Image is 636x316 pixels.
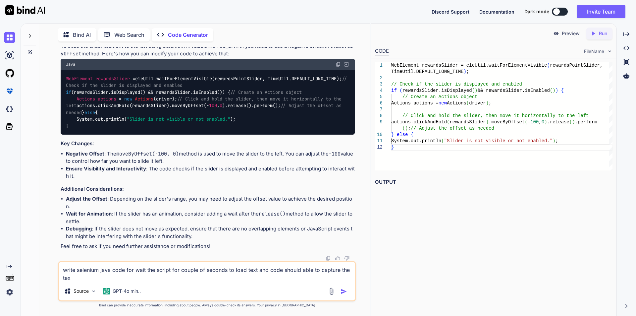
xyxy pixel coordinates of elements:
img: copy [326,256,331,261]
span: ( [550,88,553,93]
span: ( [402,126,405,131]
code: release() [259,211,286,217]
div: 11 [375,138,383,144]
code: -100 [329,151,341,157]
button: Discord Support [432,8,469,15]
img: darkCloudIdeIcon [4,103,15,115]
li: : If the slider does not move as expected, ensure that there are no overlapping elements or JavaS... [66,225,355,240]
strong: Debugging [66,225,92,232]
span: TimeUtil.DEFAULT_LONG_TIME [391,69,463,74]
span: rewardsPointSlider, [550,63,603,68]
strong: Negative Offset [66,151,104,157]
span: .perform [575,119,597,125]
p: Code Generator [168,31,208,39]
span: // Create an Actions object [230,89,302,95]
span: ( [447,119,450,125]
img: chat [4,32,15,43]
span: ) [405,126,408,131]
span: driver [469,100,486,106]
button: Invite Team [577,5,625,18]
span: Actions actions = [391,100,439,106]
span: ; [555,138,558,144]
img: Bind AI [5,5,45,15]
code: eleUtil.waitForElementVisible(rewardsPointSlider, TimeUtil.DEFAULT_LONG_TIME); (rewardsSlider.isD... [66,75,350,129]
span: // Check if the slider is displayed and enabled [391,82,522,87]
span: Documentation [479,9,514,15]
span: ( [466,100,469,106]
span: ) [553,138,555,144]
span: new [438,100,447,106]
span: rewardsSlider [95,76,130,82]
img: copy [336,62,341,67]
div: 5 [375,94,383,100]
span: = [119,96,122,102]
div: 1 [375,62,383,69]
span: tally to the left [541,113,589,118]
p: Preview [562,30,580,37]
p: Feel free to ask if you need further assistance or modifications! [61,243,355,250]
span: WebElement [66,76,93,82]
span: Dark mode [524,8,549,15]
span: ) [486,100,488,106]
span: "Slider is not visible or not enabled." [444,138,553,144]
span: WebElement rewardsSlider = eleUtil.waitForElementV [391,63,530,68]
h2: OUTPUT [371,174,616,190]
img: Pick Models [91,288,96,294]
img: settings [4,286,15,298]
span: ) [555,88,558,93]
div: CODE [375,47,389,55]
h3: Key Changes: [61,140,355,148]
img: icon [341,288,347,295]
span: ( [525,119,527,125]
span: 100 [209,103,217,109]
span: if [391,88,397,93]
span: } [391,145,394,150]
img: GPT-4o mini [103,288,110,294]
div: 10 [375,132,383,138]
span: Discord Support [432,9,469,15]
span: // Create an Actions object [402,94,477,99]
span: ; [408,126,410,131]
span: ) [463,69,466,74]
span: ) [544,119,547,125]
span: "Slider is not visible or not enabled." [127,116,230,122]
span: rewardsSlider [450,119,486,125]
span: .release [547,119,569,125]
span: isible [530,63,547,68]
p: Bind can provide inaccurate information, including about people. Always double-check its answers.... [58,303,356,308]
span: ( [472,88,474,93]
img: attachment [328,287,335,295]
p: Source [74,288,89,294]
span: // Click and hold the slider, then move it horizon [402,113,541,118]
span: else [84,109,95,115]
span: Actions [77,96,95,102]
p: Run [599,30,607,37]
span: System.out.println [391,138,441,144]
span: actions.clickAndHold [391,119,447,125]
span: // Adjust the offset as needed [410,126,494,131]
span: ) [486,119,488,125]
li: : If the slider has an animation, consider adding a wait after the method to allow the slider to ... [66,210,355,225]
button: Documentation [479,8,514,15]
span: { [410,132,413,137]
span: 0 [220,103,222,109]
code: moveByOffset [61,43,353,57]
span: ) [475,88,477,93]
span: && rewardsSlider.isEnabled [477,88,550,93]
span: 100 [530,119,539,125]
span: ; [466,69,469,74]
div: 3 [375,81,383,88]
span: FileName [584,48,604,55]
p: To slide the slider element to the left using Selenium in [GEOGRAPHIC_DATA], you need to use a ne... [61,42,355,57]
span: ; [489,100,491,106]
span: rewardsSlider.isDisplayed [402,88,472,93]
img: preview [553,31,559,36]
img: ai-studio [4,50,15,61]
img: Open in Browser [344,61,349,67]
span: new [124,96,132,102]
li: : The code checks if the slider is displayed and enabled before attempting to interact with it. [66,165,355,180]
textarea: write selenium java code for wait the script for couple of seconds to load text and code should a... [59,262,355,282]
img: dislike [344,256,349,261]
span: ( [569,119,572,125]
span: Java [66,62,75,67]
